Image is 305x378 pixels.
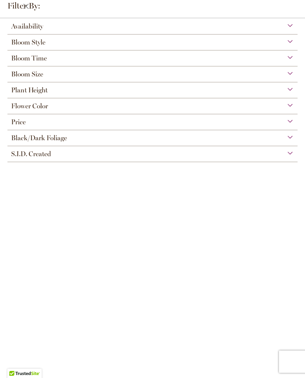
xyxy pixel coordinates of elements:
[11,38,45,46] span: Bloom Style
[11,102,48,110] span: Flower Color
[6,352,26,372] iframe: Launch Accessibility Center
[11,134,67,142] span: Black/Dark Foliage
[11,150,51,158] span: S.I.D. Created
[11,54,47,62] span: Bloom Time
[11,86,48,94] span: Plant Height
[11,118,26,126] span: Price
[11,70,43,78] span: Bloom Size
[11,22,43,30] span: Availability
